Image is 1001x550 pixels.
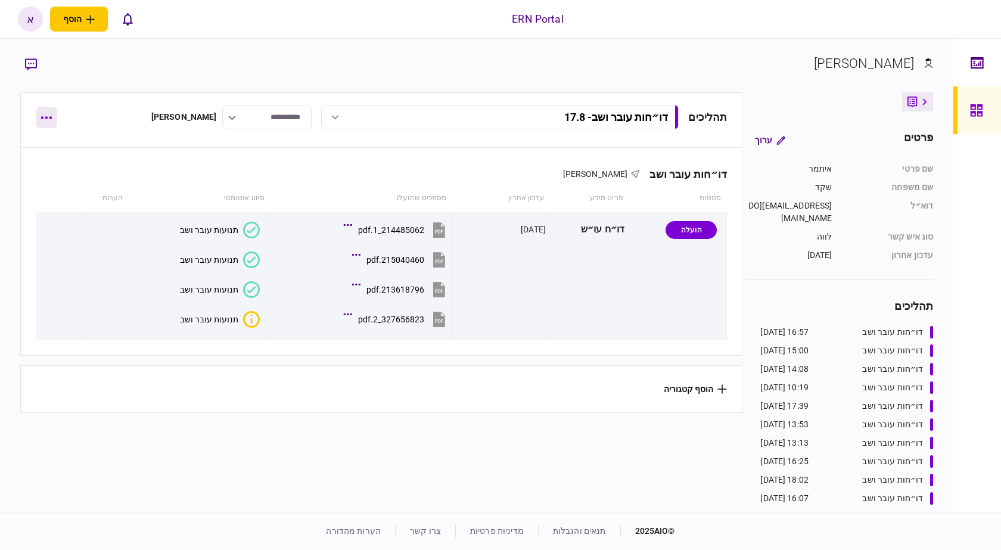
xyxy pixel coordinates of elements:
div: 214485062_1.pdf [358,225,424,235]
div: דו״חות עובר ושב [862,418,923,431]
button: פתח תפריט להוספת לקוח [50,7,108,32]
div: 327656823_2.pdf [358,315,424,324]
a: דו״חות עובר ושב16:25 [DATE] [760,455,933,468]
th: עדכון אחרון [453,185,551,212]
a: צרו קשר [410,526,441,536]
div: דו״חות עובר ושב - 17.8 [564,111,668,123]
div: דו״חות עובר ושב [862,474,923,486]
div: 15:00 [DATE] [760,344,809,357]
div: 13:13 [DATE] [760,437,809,449]
div: דו״חות עובר ושב [862,381,923,394]
div: תהליכים [688,109,727,125]
button: 215040460.pdf [355,246,448,273]
div: 17:39 [DATE] [760,400,809,412]
button: 327656823_2.pdf [346,306,448,333]
div: 18:02 [DATE] [760,474,809,486]
a: דו״חות עובר ושב13:13 [DATE] [760,437,933,449]
a: הערות מהדורה [326,526,381,536]
a: דו״חות עובר ושב16:57 [DATE] [760,326,933,338]
th: סטטוס [629,185,727,212]
div: שם משפחה [844,181,933,194]
button: תנועות עובר ושב [180,251,260,268]
div: פרטים [904,129,934,151]
button: תנועות עובר ושב [180,281,260,298]
div: [PERSON_NAME] [151,111,217,123]
div: דו״חות עובר ושב [862,492,923,505]
button: הוסף קטגוריה [664,384,727,394]
div: 16:07 [DATE] [760,492,809,505]
button: איכות לא מספקתתנועות עובר ושב [180,311,260,328]
div: דוא״ל [844,200,933,225]
div: שם פרטי [844,163,933,175]
div: [DATE] [521,223,546,235]
div: תהליכים [745,298,933,314]
div: איכות לא מספקת [243,311,260,328]
div: לווה [745,231,832,243]
div: שקד [745,181,832,194]
div: [EMAIL_ADDRESS][DOMAIN_NAME] [745,200,832,225]
div: 16:57 [DATE] [760,326,809,338]
div: דו״חות עובר ושב [862,363,923,375]
div: 14:08 [DATE] [760,363,809,375]
div: 213618796.pdf [366,285,424,294]
div: 16:25 [DATE] [760,455,809,468]
button: 213618796.pdf [355,276,448,303]
div: דו״חות עובר ושב [862,344,923,357]
div: דו״חות עובר ושב [862,400,923,412]
div: 215040460.pdf [366,255,424,265]
div: דו״ח עו״ש [555,216,624,243]
div: דו״חות עובר ושב [862,326,923,338]
button: דו״חות עובר ושב- 17.8 [321,105,679,129]
a: דו״חות עובר ושב17:39 [DATE] [760,400,933,412]
div: עדכון אחרון [844,249,933,262]
div: תנועות עובר ושב [180,255,238,265]
div: תנועות עובר ושב [180,315,238,324]
div: סוג איש קשר [844,231,933,243]
a: תנאים והגבלות [553,526,606,536]
div: איתמר [745,163,832,175]
div: [DATE] [745,249,832,262]
a: דו״חות עובר ושב15:00 [DATE] [760,344,933,357]
div: דו״חות עובר ושב [862,455,923,468]
div: 10:19 [DATE] [760,381,809,394]
button: א [18,7,43,32]
button: 214485062_1.pdf [346,216,448,243]
button: ערוך [745,129,795,151]
a: דו״חות עובר ושב16:07 [DATE] [760,492,933,505]
div: 13:53 [DATE] [760,418,809,431]
th: פריט מידע [551,185,629,212]
span: [PERSON_NAME] [563,169,628,179]
button: תנועות עובר ושב [180,222,260,238]
div: דו״חות עובר ושב [862,437,923,449]
a: דו״חות עובר ושב14:08 [DATE] [760,363,933,375]
th: מסמכים שהועלו [271,185,453,212]
th: הערות [80,185,129,212]
div: דו״חות עובר ושב [640,168,727,181]
div: [PERSON_NAME] [814,54,915,73]
div: © 2025 AIO [620,525,675,537]
button: פתח רשימת התראות [115,7,140,32]
a: דו״חות עובר ושב10:19 [DATE] [760,381,933,394]
th: סיווג אוטומטי [129,185,271,212]
a: מדיניות פרטיות [470,526,524,536]
a: דו״חות עובר ושב18:02 [DATE] [760,474,933,486]
a: דו״חות עובר ושב13:53 [DATE] [760,418,933,431]
div: תנועות עובר ושב [180,225,238,235]
div: תנועות עובר ושב [180,285,238,294]
div: ERN Portal [512,11,563,27]
div: הועלה [666,221,717,239]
